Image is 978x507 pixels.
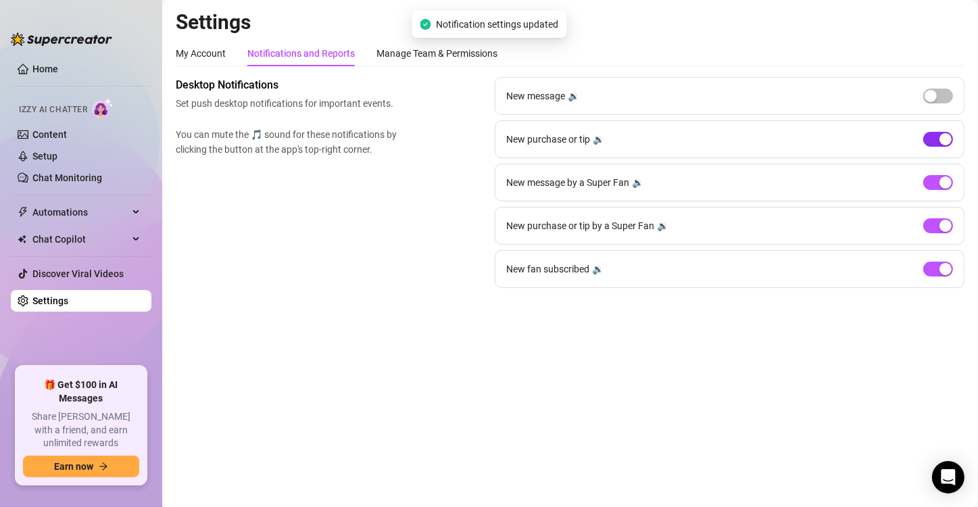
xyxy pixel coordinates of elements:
button: Earn nowarrow-right [23,456,139,477]
div: My Account [176,46,226,61]
a: Chat Monitoring [32,172,102,183]
span: check-circle [420,19,431,30]
span: New fan subscribed [506,262,589,276]
span: New message [506,89,565,103]
span: arrow-right [99,462,108,471]
div: 🔉 [657,218,668,233]
span: thunderbolt [18,207,28,218]
span: Set push desktop notifications for important events. [176,96,403,111]
div: 🔉 [568,89,579,103]
a: Settings [32,295,68,306]
span: Earn now [54,461,93,472]
span: New purchase or tip [506,132,590,147]
span: Chat Copilot [32,228,128,250]
img: AI Chatter [93,98,114,118]
div: Open Intercom Messenger [932,461,964,493]
img: Chat Copilot [18,235,26,244]
span: Desktop Notifications [176,77,403,93]
h2: Settings [176,9,964,35]
a: Content [32,129,67,140]
div: 🔉 [593,132,604,147]
span: You can mute the 🎵 sound for these notifications by clicking the button at the app's top-right co... [176,127,403,157]
span: Izzy AI Chatter [19,103,87,116]
span: New message by a Super Fan [506,175,629,190]
span: Notification settings updated [436,17,558,32]
span: New purchase or tip by a Super Fan [506,218,654,233]
span: 🎁 Get $100 in AI Messages [23,379,139,405]
a: Discover Viral Videos [32,268,124,279]
span: Automations [32,201,128,223]
a: Home [32,64,58,74]
div: 🔉 [632,175,643,190]
div: Notifications and Reports [247,46,355,61]
div: 🔉 [592,262,604,276]
span: Share [PERSON_NAME] with a friend, and earn unlimited rewards [23,410,139,450]
div: Manage Team & Permissions [376,46,497,61]
a: Setup [32,151,57,162]
img: logo-BBDzfeDw.svg [11,32,112,46]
